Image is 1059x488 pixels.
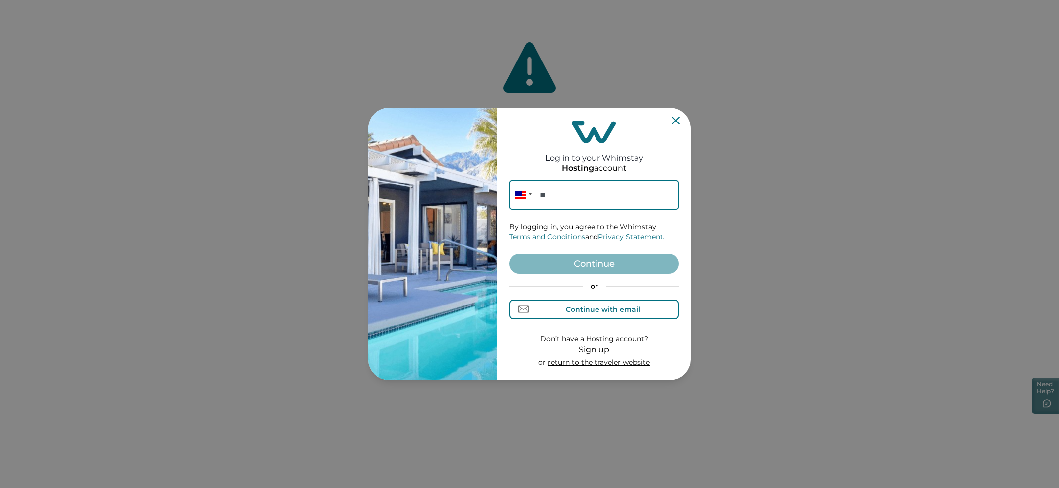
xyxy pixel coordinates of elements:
[509,222,679,242] p: By logging in, you agree to the Whimstay and
[566,305,640,313] div: Continue with email
[509,232,585,241] a: Terms and Conditions
[538,358,650,367] p: or
[598,232,664,241] a: Privacy Statement.
[509,300,679,319] button: Continue with email
[579,345,609,354] span: Sign up
[368,108,497,380] img: auth-banner
[562,163,627,173] p: account
[509,282,679,292] p: or
[545,143,643,163] h2: Log in to your Whimstay
[509,254,679,274] button: Continue
[509,180,535,210] div: United States: + 1
[672,117,680,124] button: Close
[538,334,650,344] p: Don’t have a Hosting account?
[548,358,650,366] a: return to the traveler website
[572,121,616,143] img: login-logo
[562,163,594,173] p: Hosting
